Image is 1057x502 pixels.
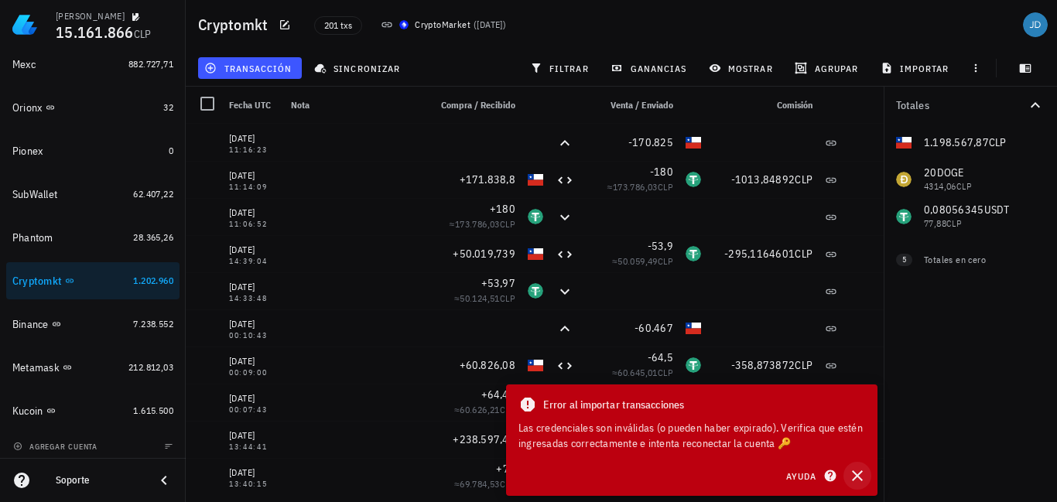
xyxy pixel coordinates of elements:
div: [DATE] [229,205,279,220]
div: SubWallet [12,188,57,201]
div: [PERSON_NAME] [56,10,125,22]
span: -295,1164601 [724,247,795,261]
div: 13:40:15 [229,480,279,488]
div: USDT-icon [686,357,701,373]
span: 60.645,01 [617,367,658,378]
a: Pionex 0 [6,132,180,169]
span: Compra / Recibido [441,99,515,111]
span: Venta / Enviado [611,99,673,111]
span: CLP [795,247,812,261]
a: SubWallet 62.407,22 [6,176,180,213]
div: Cryptomkt [12,275,62,288]
span: 5 [902,254,906,266]
div: Las credenciales son inválidas (o pueden haber expirado). Verifica que estén ingresadas correctam... [518,420,865,451]
div: CLP-icon [686,135,701,150]
span: CLP [500,404,515,415]
a: Mexc 882.727,71 [6,46,180,83]
span: -358,873872 [731,358,795,372]
span: filtrar [533,62,589,74]
span: ≈ [612,367,673,378]
img: LedgiFi [12,12,37,37]
div: CLP-icon [528,357,543,373]
span: -180 [650,165,673,179]
div: USDT-icon [686,246,701,261]
button: importar [874,57,959,79]
span: Ayuda [785,469,833,483]
div: USDT-icon [528,209,543,224]
span: ≈ [454,478,515,490]
div: Nota [285,87,422,124]
span: Nota [291,99,310,111]
div: [DATE] [229,131,279,146]
span: CLP [500,218,515,230]
span: -53,9 [648,239,673,253]
button: Ayuda [776,465,843,487]
span: ( ) [474,17,506,32]
span: +238.597,44 [453,432,515,446]
span: CLP [500,292,515,304]
div: Fecha UTC [223,87,285,124]
span: 0 [169,145,173,156]
div: Soporte [56,474,142,487]
span: 173.786,03 [613,181,658,193]
div: [DATE] [229,465,279,480]
div: avatar [1023,12,1048,37]
h1: Cryptomkt [198,12,274,37]
span: Error al importar transacciones [543,396,684,413]
span: CLP [500,478,515,490]
button: agregar cuenta [9,439,104,454]
div: [DATE] [229,242,279,258]
div: CLP-icon [686,320,701,336]
span: 62.407,22 [133,188,173,200]
div: 11:16:23 [229,146,279,154]
button: mostrar [703,57,782,79]
span: Fecha UTC [229,99,271,111]
div: [DATE] [229,428,279,443]
div: Venta / Enviado [580,87,679,124]
span: ≈ [450,218,515,230]
a: Orionx 32 [6,89,180,126]
div: [DATE] [229,391,279,406]
span: 50.124,51 [460,292,500,304]
div: [DATE] [229,316,279,332]
button: transacción [198,57,302,79]
span: mostrar [712,62,773,74]
span: 15.161.866 [56,22,134,43]
span: +75 [496,462,515,476]
button: agrupar [788,57,867,79]
span: transacción [207,62,292,74]
span: agrupar [798,62,858,74]
span: ≈ [607,181,673,193]
span: -64,5 [648,350,673,364]
div: Totales en cero [924,253,1014,267]
span: CLP [795,172,812,186]
span: +171.838,8 [460,172,516,186]
span: CLP [658,255,673,267]
span: +50.019,739 [453,247,515,261]
div: Phantom [12,231,53,244]
div: 00:09:00 [229,369,279,377]
span: 1.202.960 [133,275,173,286]
span: 1.615.500 [133,405,173,416]
div: 00:07:43 [229,406,279,414]
span: CLP [658,367,673,378]
img: CryptoMKT [399,20,409,29]
span: 28.365,26 [133,231,173,243]
div: [DATE] [229,279,279,295]
div: Orionx [12,101,43,114]
span: 173.786,03 [455,218,500,230]
div: Mexc [12,58,36,71]
span: 201 txs [324,17,352,34]
div: Pionex [12,145,43,158]
span: +64,48 [481,388,516,401]
button: sincronizar [308,57,410,79]
span: CLP [134,27,152,41]
button: ganancias [604,57,696,79]
div: Comisión [707,87,819,124]
div: 13:44:41 [229,443,279,451]
div: Totales [896,100,1026,111]
div: [DATE] [229,168,279,183]
button: Totales [884,87,1057,124]
a: Kucoin 1.615.500 [6,392,180,429]
span: 60.626,21 [460,404,500,415]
